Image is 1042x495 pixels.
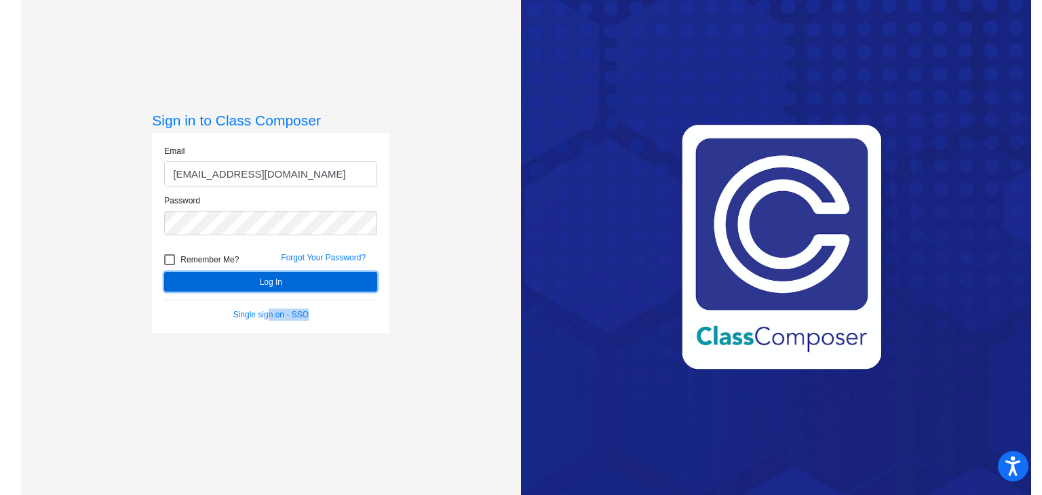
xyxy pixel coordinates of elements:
[152,112,389,129] h3: Sign in to Class Composer
[281,253,366,262] a: Forgot Your Password?
[233,310,309,319] a: Single sign on - SSO
[164,145,185,157] label: Email
[164,272,377,292] button: Log In
[164,195,200,207] label: Password
[180,252,239,268] span: Remember Me?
